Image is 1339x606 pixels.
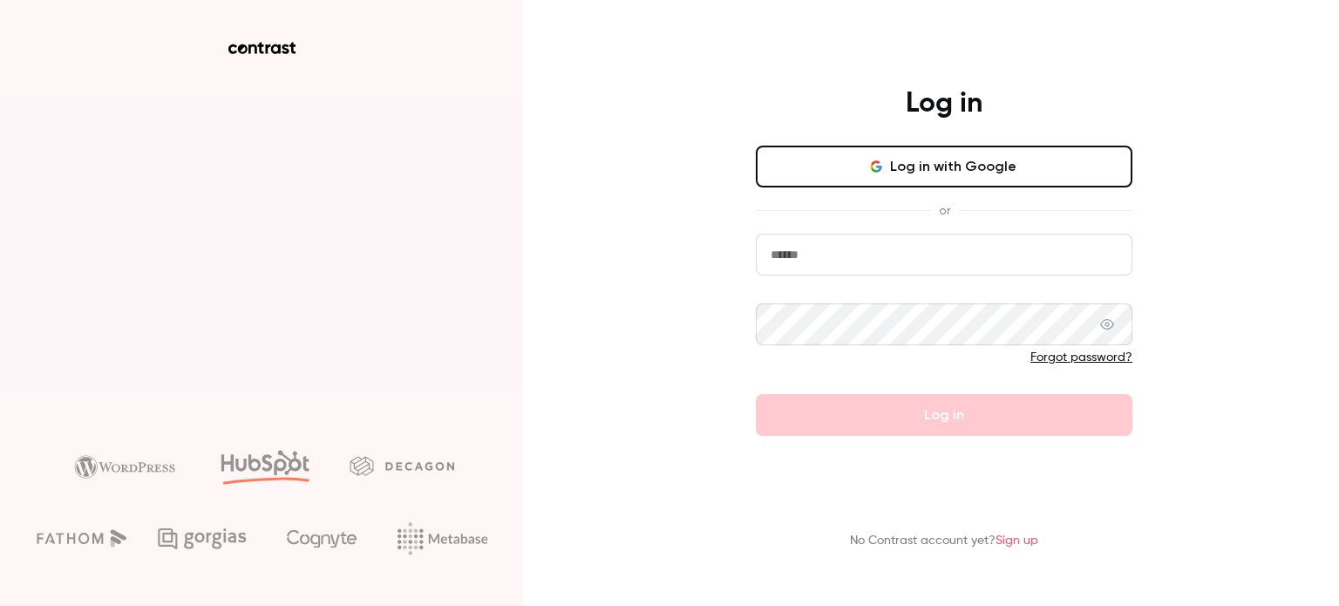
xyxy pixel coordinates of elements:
a: Forgot password? [1030,351,1132,364]
span: or [930,201,959,220]
button: Log in with Google [756,146,1132,187]
a: Sign up [996,535,1038,547]
img: decagon [350,456,454,475]
p: No Contrast account yet? [850,532,1038,550]
h4: Log in [906,86,982,121]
